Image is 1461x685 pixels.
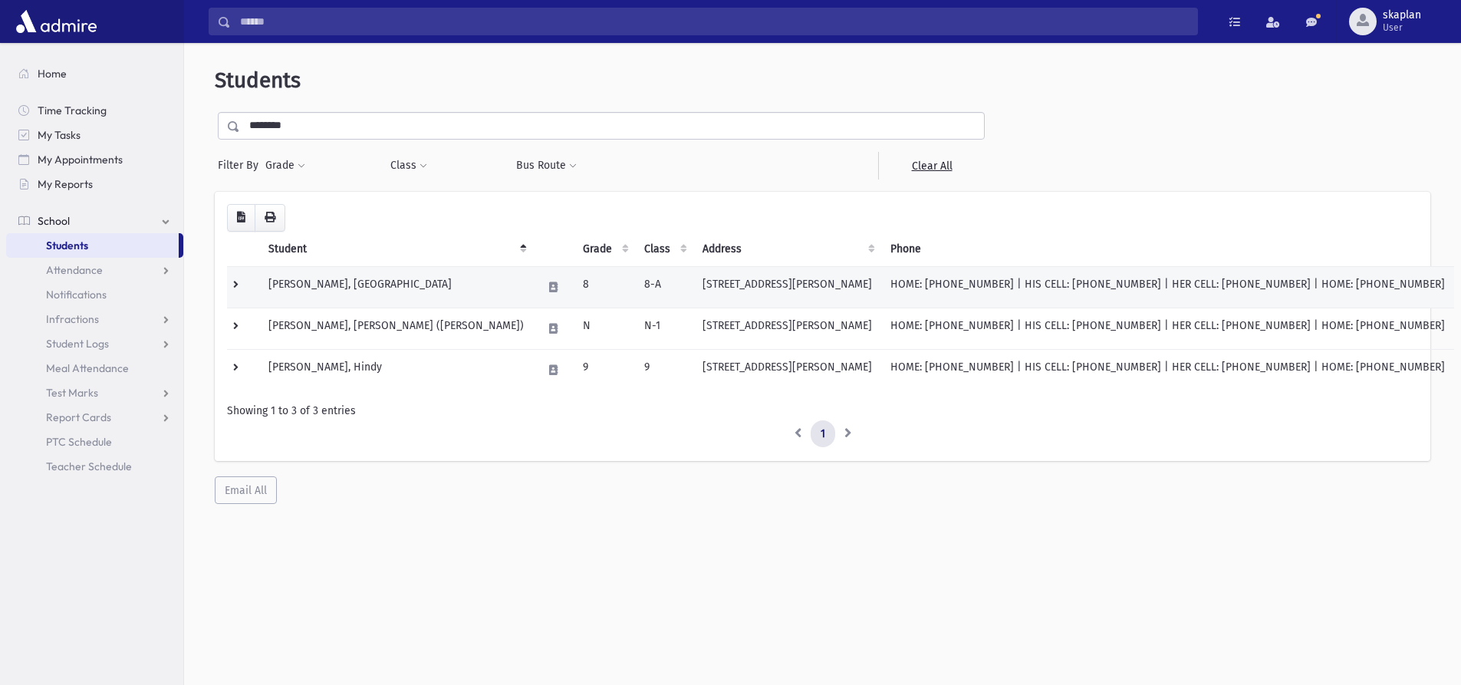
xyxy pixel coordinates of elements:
[38,104,107,117] span: Time Tracking
[215,68,301,93] span: Students
[6,307,183,331] a: Infractions
[46,361,129,375] span: Meal Attendance
[38,153,123,166] span: My Appointments
[46,410,111,424] span: Report Cards
[635,349,693,390] td: 9
[46,263,103,277] span: Attendance
[6,233,179,258] a: Students
[46,288,107,301] span: Notifications
[574,308,635,349] td: N
[6,172,183,196] a: My Reports
[6,61,183,86] a: Home
[811,420,835,448] a: 1
[259,232,533,267] th: Student: activate to sort column descending
[693,349,881,390] td: [STREET_ADDRESS][PERSON_NAME]
[574,232,635,267] th: Grade: activate to sort column ascending
[46,459,132,473] span: Teacher Schedule
[6,331,183,356] a: Student Logs
[6,258,183,282] a: Attendance
[1383,9,1421,21] span: skaplan
[255,204,285,232] button: Print
[881,266,1454,308] td: HOME: [PHONE_NUMBER] | HIS CELL: [PHONE_NUMBER] | HER CELL: [PHONE_NUMBER] | HOME: [PHONE_NUMBER]
[259,266,533,308] td: [PERSON_NAME], [GEOGRAPHIC_DATA]
[259,308,533,349] td: [PERSON_NAME], [PERSON_NAME] ([PERSON_NAME])
[574,349,635,390] td: 9
[12,6,100,37] img: AdmirePro
[881,232,1454,267] th: Phone
[6,356,183,380] a: Meal Attendance
[46,239,88,252] span: Students
[635,266,693,308] td: 8-A
[46,386,98,400] span: Test Marks
[215,476,277,504] button: Email All
[390,152,428,179] button: Class
[46,435,112,449] span: PTC Schedule
[265,152,306,179] button: Grade
[635,308,693,349] td: N-1
[1383,21,1421,34] span: User
[693,308,881,349] td: [STREET_ADDRESS][PERSON_NAME]
[6,98,183,123] a: Time Tracking
[6,147,183,172] a: My Appointments
[693,232,881,267] th: Address: activate to sort column ascending
[6,380,183,405] a: Test Marks
[38,128,81,142] span: My Tasks
[881,349,1454,390] td: HOME: [PHONE_NUMBER] | HIS CELL: [PHONE_NUMBER] | HER CELL: [PHONE_NUMBER] | HOME: [PHONE_NUMBER]
[218,157,265,173] span: Filter By
[693,266,881,308] td: [STREET_ADDRESS][PERSON_NAME]
[259,349,533,390] td: [PERSON_NAME], Hindy
[574,266,635,308] td: 8
[6,454,183,479] a: Teacher Schedule
[46,312,99,326] span: Infractions
[227,204,255,232] button: CSV
[515,152,577,179] button: Bus Route
[878,152,985,179] a: Clear All
[227,403,1418,419] div: Showing 1 to 3 of 3 entries
[38,177,93,191] span: My Reports
[46,337,109,351] span: Student Logs
[38,214,70,228] span: School
[6,430,183,454] a: PTC Schedule
[6,405,183,430] a: Report Cards
[881,308,1454,349] td: HOME: [PHONE_NUMBER] | HIS CELL: [PHONE_NUMBER] | HER CELL: [PHONE_NUMBER] | HOME: [PHONE_NUMBER]
[6,123,183,147] a: My Tasks
[635,232,693,267] th: Class: activate to sort column ascending
[38,67,67,81] span: Home
[6,282,183,307] a: Notifications
[231,8,1197,35] input: Search
[6,209,183,233] a: School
